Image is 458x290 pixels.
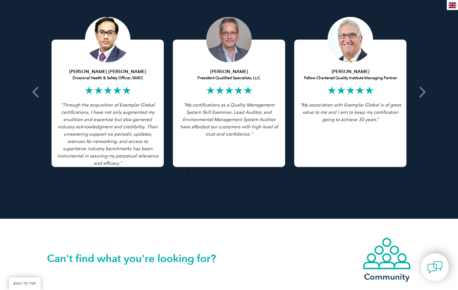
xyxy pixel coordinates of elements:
[240,168,246,174] button: 8 of 4
[449,2,456,8] img: en
[249,168,255,174] button: 9 of 4
[194,168,200,174] button: 3 of 4
[56,69,159,81] h5: Divisional Health & Safety Officer, SMEC
[177,86,281,95] h2: ★★★★★
[47,254,229,263] h2: Can't find what you're looking for?
[212,168,218,174] button: 5 of 4
[177,69,281,81] h5: President Qualified Specialists, LLC.
[185,168,191,174] button: 2 of 4
[221,168,227,174] button: 6 of 4
[276,168,282,174] button: 12 of 4
[9,277,41,290] a: BACK TO TOP
[258,168,264,174] button: 10 of 4
[57,102,159,166] i: "Through the acquisition of Exemplar Global certifications, I have not only augmented my eruditio...
[180,102,278,137] i: “My certifications as a Quality Management System Skill Examiner, Lead Auditor, and Environmental...
[299,86,402,95] h2: ★★★★★
[56,86,159,95] h2: ★★★★★
[210,69,248,74] strong: [PERSON_NAME]
[362,273,411,281] h3: Community
[300,102,401,122] span: “My association with Exemplar Global is of great value to me and I aim to keep my certification g...
[203,168,209,174] button: 4 of 4
[176,168,182,174] button: 1 of 4
[332,69,369,74] strong: [PERSON_NAME]
[362,237,411,281] a: Community
[299,69,402,81] h5: Fellow Chartered Quality Institute Managing Partner
[427,260,443,275] img: contact-chat.png
[69,69,146,74] strong: [PERSON_NAME] [PERSON_NAME]
[267,168,273,174] button: 11 of 4
[231,168,237,174] button: 7 of 4
[362,237,411,270] img: icon-community.webp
